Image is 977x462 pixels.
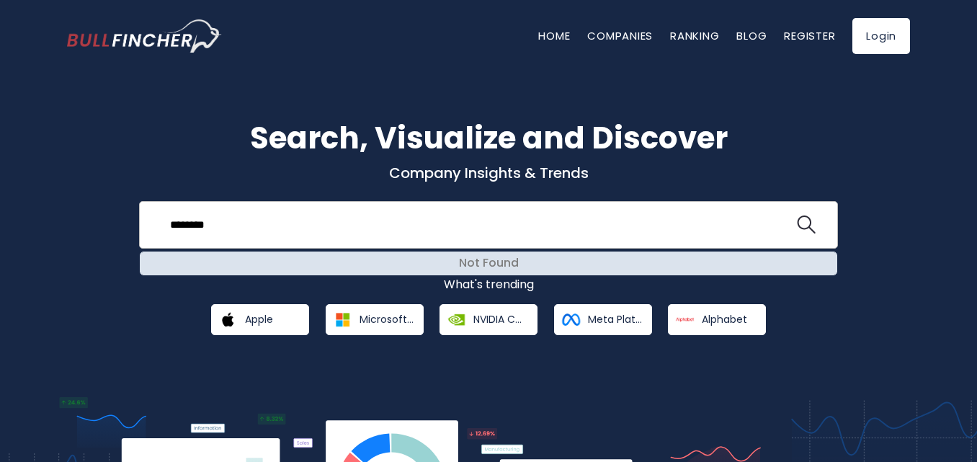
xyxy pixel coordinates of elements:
[852,18,910,54] a: Login
[588,313,642,326] span: Meta Platforms
[702,313,747,326] span: Alphabet
[668,304,766,335] a: Alphabet
[797,216,816,234] img: search icon
[326,304,424,335] a: Microsoft Corporation
[473,313,527,326] span: NVIDIA Corporation
[211,304,309,335] a: Apple
[784,28,835,43] a: Register
[587,28,653,43] a: Companies
[670,28,719,43] a: Ranking
[440,304,537,335] a: NVIDIA Corporation
[67,164,910,182] p: Company Insights & Trends
[360,313,414,326] span: Microsoft Corporation
[67,19,222,53] img: bullfincher logo
[67,277,910,293] p: What's trending
[140,252,837,275] div: Not Found
[245,313,273,326] span: Apple
[538,28,570,43] a: Home
[554,304,652,335] a: Meta Platforms
[736,28,767,43] a: Blog
[67,115,910,161] h1: Search, Visualize and Discover
[67,19,222,53] a: Go to homepage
